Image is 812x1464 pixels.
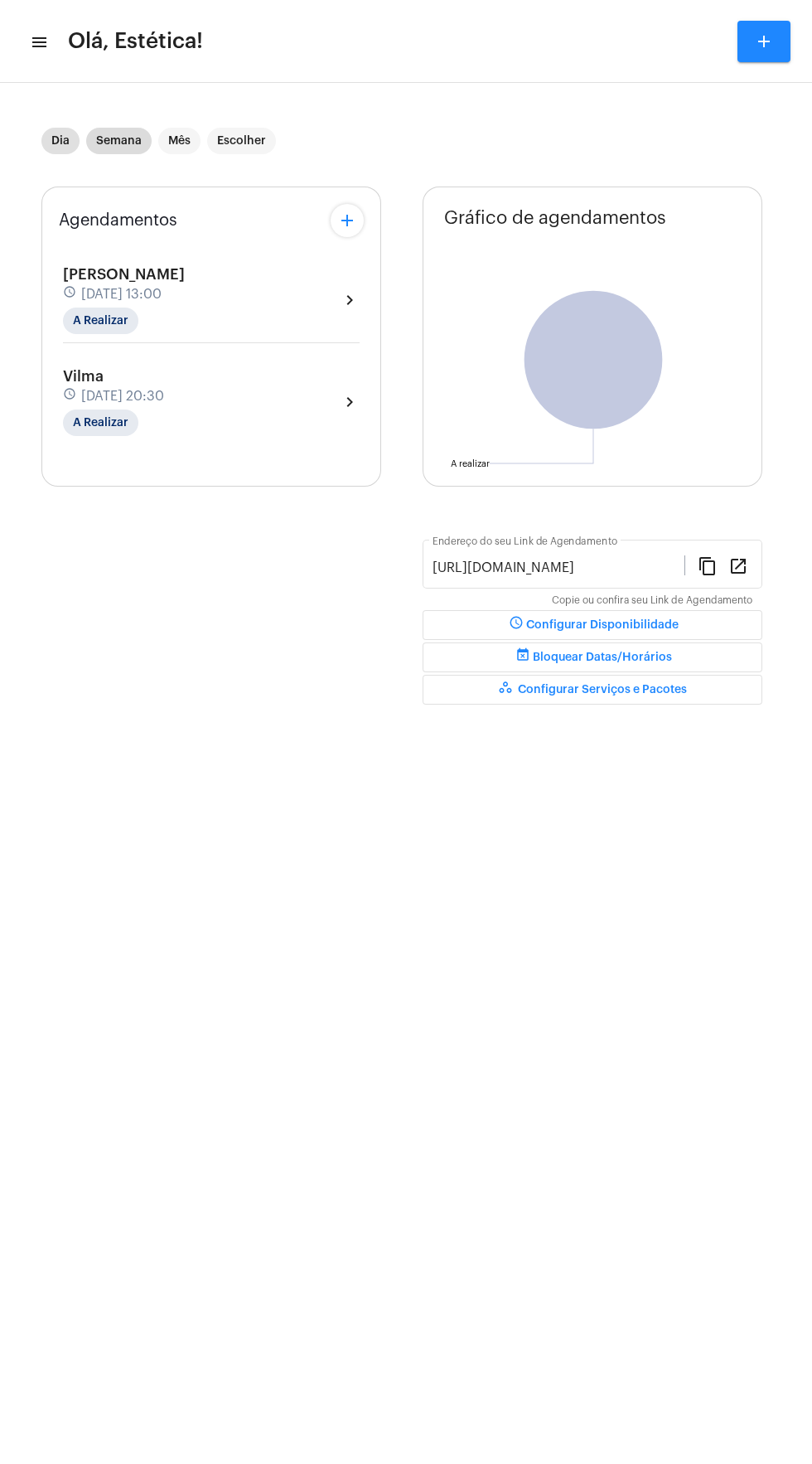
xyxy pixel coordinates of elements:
[63,369,104,384] span: Vilma
[41,128,80,154] mat-chip: Dia
[158,128,201,154] mat-chip: Mês
[498,680,518,700] mat-icon: workspaces_outlined
[63,308,138,334] mat-chip: A Realizar
[444,208,666,228] span: Gráfico de agendamentos
[728,555,748,575] mat-icon: open_in_new
[207,128,276,154] mat-chip: Escolher
[337,211,357,230] mat-icon: add
[30,32,46,52] mat-icon: sidenav icon
[63,387,78,405] mat-icon: schedule
[340,392,360,412] mat-icon: chevron_right
[754,32,774,51] mat-icon: add
[68,28,203,55] span: Olá, Estética!
[59,211,177,230] span: Agendamentos
[423,675,762,705] button: Configurar Serviços e Pacotes
[498,684,687,696] span: Configurar Serviços e Pacotes
[81,287,162,302] span: [DATE] 13:00
[513,652,672,663] span: Bloquear Datas/Horários
[698,555,718,575] mat-icon: content_copy
[81,389,164,404] span: [DATE] 20:30
[63,267,185,282] span: [PERSON_NAME]
[423,610,762,640] button: Configurar Disponibilidade
[506,615,526,635] mat-icon: schedule
[513,647,533,667] mat-icon: event_busy
[63,410,138,436] mat-chip: A Realizar
[63,285,78,303] mat-icon: schedule
[552,595,752,607] mat-hint: Copie ou confira seu Link de Agendamento
[506,619,679,631] span: Configurar Disponibilidade
[423,642,762,672] button: Bloquear Datas/Horários
[433,560,684,575] input: Link
[451,459,490,468] text: A realizar
[340,290,360,310] mat-icon: chevron_right
[86,128,152,154] mat-chip: Semana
